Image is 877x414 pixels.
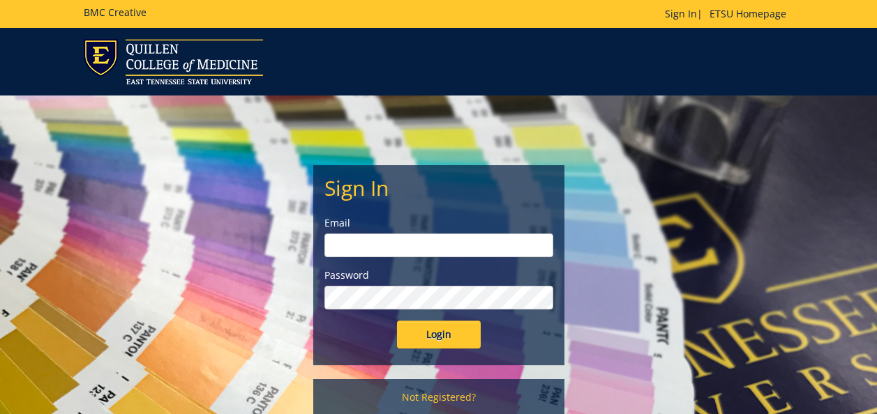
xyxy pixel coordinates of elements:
[324,216,553,230] label: Email
[665,7,793,21] p: |
[84,39,263,84] img: ETSU logo
[665,7,697,20] a: Sign In
[324,176,553,199] h2: Sign In
[324,268,553,282] label: Password
[84,7,147,17] h5: BMC Creative
[397,321,481,348] input: Login
[703,7,793,20] a: ETSU Homepage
